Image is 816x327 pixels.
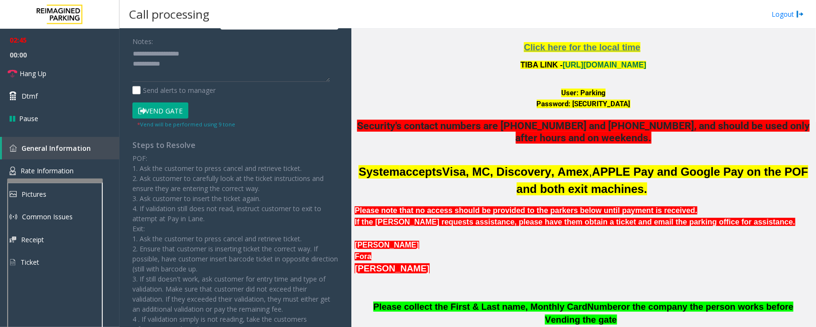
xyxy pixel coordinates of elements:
span: Click here for the local time [524,42,641,52]
span: [PERSON_NAME] [355,263,430,273]
a: Click here for the local time [524,44,641,52]
span: Hang Up [20,68,46,79]
font: Password: [SECURITY_DATA] [537,100,631,108]
span: Security's contact numbers are [PHONE_NUMBER] and [PHONE_NUMBER], and should be used only after h... [357,120,810,144]
a: General Information [2,137,120,159]
h3: Call processing [124,2,214,26]
span: System [359,165,399,179]
span: APPLE Pay and Google Pay on the POF and both exit machines. [517,165,808,195]
font: , [442,165,592,178]
b: Please note that no access should be provided to the parkers below until payment is received. [355,206,697,214]
span: General Information [22,144,91,153]
label: Notes: [132,33,153,46]
h4: Steps to Resolve [132,141,338,150]
font: User: Parking [561,89,606,97]
img: 'icon' [10,167,16,175]
small: Vend will be performed using 9 tone [137,121,235,128]
font: TIBA LINK - [521,61,646,69]
span: accepts [400,165,442,178]
span: Rate Information [21,166,74,175]
img: 'icon' [10,145,17,152]
b: If the [PERSON_NAME] requests assistance, please have them obtain a ticket and email the parking ... [355,218,795,226]
font: Fora [355,252,371,260]
font: [PERSON_NAME] [355,241,419,249]
b: Visa, MC, Discovery, Amex [442,165,589,178]
img: logout [796,9,804,19]
span: Pause [19,113,38,124]
button: Vend Gate [132,102,188,119]
label: Send alerts to manager [132,85,216,95]
a: Logout [772,9,804,19]
span: Number [588,302,621,312]
span: Please collect the First & Last name, Monthly Card [373,302,588,312]
a: [URL][DOMAIN_NAME] [563,61,646,69]
span: or the company the person works before Vending the gate [545,302,794,325]
span: Dtmf [22,91,38,101]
